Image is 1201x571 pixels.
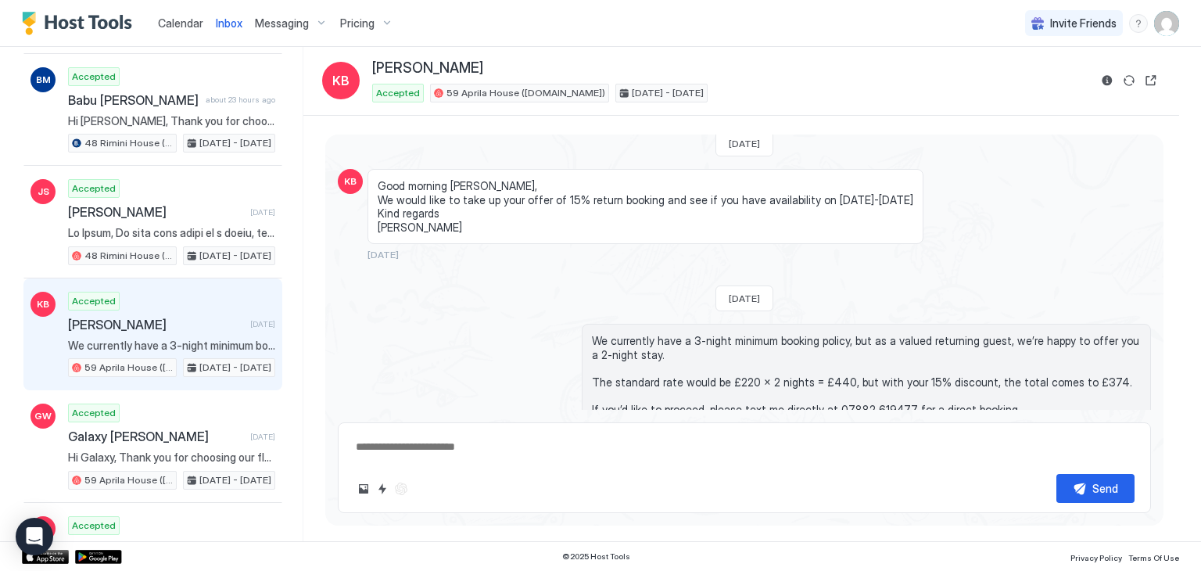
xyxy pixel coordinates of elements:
span: Accepted [72,519,116,533]
span: [DATE] - [DATE] [632,86,704,100]
button: Open reservation [1142,71,1160,90]
span: KB [332,71,350,90]
button: Upload image [354,479,373,498]
span: Accepted [72,406,116,420]
a: Host Tools Logo [22,12,139,35]
span: [DATE] - [DATE] [199,136,271,150]
span: Babu [PERSON_NAME] [68,92,199,108]
span: Messaging [255,16,309,31]
a: Calendar [158,15,203,31]
a: Privacy Policy [1070,548,1122,565]
span: KB [37,297,49,311]
span: [DATE] [250,207,275,217]
span: We currently have a 3-night minimum booking policy, but as a valued returning guest, we’re happy ... [68,339,275,353]
span: © 2025 Host Tools [562,551,630,562]
span: GW [34,409,52,423]
span: Terms Of Use [1128,553,1179,562]
span: [PERSON_NAME] [68,204,244,220]
span: Good morning [PERSON_NAME], We would like to take up your offer of 15% return booking and see if ... [378,179,913,234]
span: 59 Aprila House ([DOMAIN_NAME]) [84,473,173,487]
a: Terms Of Use [1128,548,1179,565]
span: Invite Friends [1050,16,1117,31]
span: Lo Ipsum, Do sita cons adipi el s doeiu, te incid utla et dolorem ali enimadmin ven quisnost exe ... [68,226,275,240]
span: Accepted [72,70,116,84]
button: Reservation information [1098,71,1117,90]
span: [DATE] [250,432,275,442]
span: We currently have a 3-night minimum booking policy, but as a valued returning guest, we’re happy ... [592,334,1141,444]
div: menu [1129,14,1148,33]
span: JS [38,185,49,199]
span: [PERSON_NAME] [68,317,244,332]
span: Pricing [340,16,375,31]
a: App Store [22,550,69,564]
span: [DATE] - [DATE] [199,249,271,263]
span: Privacy Policy [1070,553,1122,562]
span: [DATE] [729,138,760,149]
span: 48 Rimini House ([DOMAIN_NAME]) [84,249,173,263]
span: Galaxy [PERSON_NAME] [68,429,244,444]
span: [DATE] - [DATE] [199,361,271,375]
span: Accepted [376,86,420,100]
span: [DATE] [250,319,275,329]
button: Send [1056,474,1135,503]
button: Quick reply [373,479,392,498]
span: 59 Aprila House ([DOMAIN_NAME]) [84,361,173,375]
span: KB [344,174,357,189]
span: BM [36,73,51,87]
span: [DATE] - [DATE] [199,473,271,487]
div: User profile [1154,11,1179,36]
div: Send [1092,480,1118,497]
span: [DATE] [729,293,760,304]
button: Sync reservation [1120,71,1138,90]
span: Accepted [72,294,116,308]
div: Open Intercom Messenger [16,518,53,555]
span: Hi [PERSON_NAME], Thank you for choosing our flat for your stay! We're looking forward to hosting... [68,114,275,128]
a: Inbox [216,15,242,31]
span: 59 Aprila House ([DOMAIN_NAME]) [446,86,605,100]
span: [PERSON_NAME] [372,59,483,77]
span: about 23 hours ago [206,95,275,105]
span: 48 Rimini House ([DOMAIN_NAME]) [84,136,173,150]
span: Calendar [158,16,203,30]
span: Inbox [216,16,242,30]
span: Hi Galaxy, Thank you for choosing our flat for your stay! We're looking forward to hosting you. W... [68,451,275,465]
span: Accepted [72,181,116,196]
span: [DATE] [367,249,399,260]
a: Google Play Store [75,550,122,564]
